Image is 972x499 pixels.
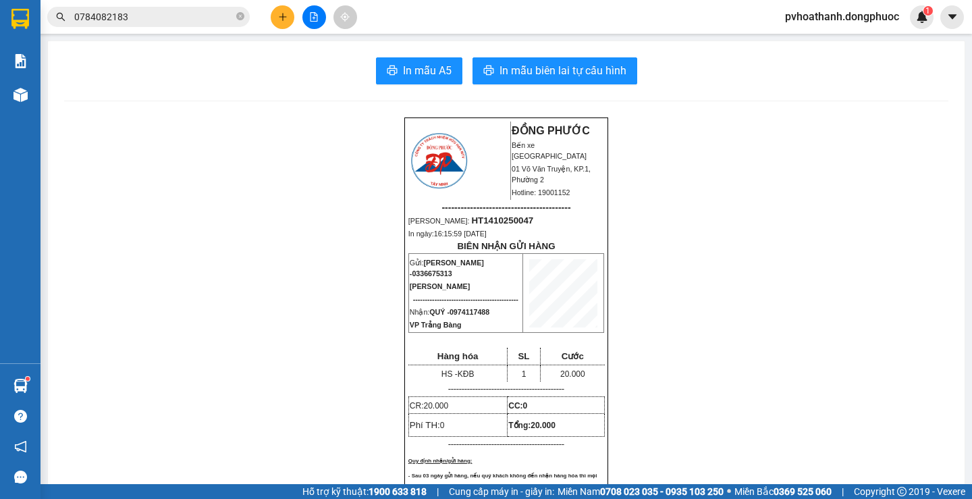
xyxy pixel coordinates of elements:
strong: CC: [508,401,527,411]
span: pvhoathanh.dongphuoc [774,8,910,25]
button: file-add [302,5,326,29]
p: ------------------------------------------- [408,384,604,394]
span: Nhận: [410,308,489,316]
span: Hàng hóa [437,351,479,361]
span: Bến xe [GEOGRAPHIC_DATA] [512,141,587,160]
sup: 1 [923,6,933,16]
img: warehouse-icon [13,379,28,393]
span: 1 [925,6,930,16]
button: caret-down [940,5,964,29]
strong: BIÊN NHẬN GỬI HÀNG [457,241,555,251]
img: icon-new-feature [916,11,928,23]
span: aim [340,12,350,22]
span: ⚪️ [727,489,731,494]
span: [PERSON_NAME] - [410,259,484,278]
span: 1 [522,369,526,379]
span: CR: [410,401,448,411]
span: Cung cấp máy in - giấy in: [449,484,554,499]
span: Tổng: [508,421,556,430]
span: copyright [897,487,907,496]
span: 0 [440,421,445,430]
span: 01 Võ Văn Truyện, KP.1, Phường 2 [512,165,591,184]
span: Phí TH: [410,420,445,430]
sup: 1 [26,377,30,381]
span: 16:15:59 [DATE] [434,230,487,238]
img: logo-vxr [11,9,29,29]
span: | [437,484,439,499]
span: 0974117488 [450,308,489,316]
span: question-circle [14,410,27,423]
span: SL [518,351,529,361]
span: Miền Nam [558,484,724,499]
span: In mẫu biên lai tự cấu hình [500,62,626,79]
span: plus [278,12,288,22]
span: file-add [309,12,319,22]
span: KĐB [458,369,475,379]
span: In mẫu A5 [403,62,452,79]
span: 20.000 [423,401,448,411]
span: Gửi: [410,259,484,278]
span: - Sau 03 ngày gửi hàng, nếu quý khách không đến nhận hàng hóa thì mọi khiếu nại công ty sẽ không ... [408,473,597,494]
span: 20.000 [531,421,556,430]
span: caret-down [946,11,959,23]
span: -------------------------------------------- [413,295,518,303]
button: printerIn mẫu biên lai tự cấu hình [473,57,637,84]
span: Cước [562,351,584,361]
span: In ngày: [408,230,487,238]
span: 0336675313 [412,269,452,278]
strong: ĐỒNG PHƯỚC [512,125,590,136]
span: notification [14,440,27,453]
strong: 1900 633 818 [369,486,427,497]
strong: 0708 023 035 - 0935 103 250 [600,486,724,497]
span: Miền Bắc [734,484,832,499]
strong: 0369 525 060 [774,486,832,497]
span: close-circle [236,12,244,20]
button: plus [271,5,294,29]
span: printer [483,65,494,78]
span: HS - [441,369,475,379]
span: 20.000 [560,369,585,379]
button: printerIn mẫu A5 [376,57,462,84]
span: printer [387,65,398,78]
span: Hỗ trợ kỹ thuật: [302,484,427,499]
img: warehouse-icon [13,88,28,102]
span: VP Trảng Bàng [410,321,462,329]
span: Quy định nhận/gửi hàng: [408,458,473,464]
input: Tìm tên, số ĐT hoặc mã đơn [74,9,234,24]
span: QUÝ - [429,308,489,316]
span: message [14,471,27,483]
span: search [56,12,65,22]
span: ----------------------------------------- [441,202,570,213]
span: [PERSON_NAME]: [408,217,533,225]
span: Hotline: 19001152 [512,188,570,196]
span: | [842,484,844,499]
span: HT1410250047 [471,215,533,226]
img: solution-icon [13,54,28,68]
span: close-circle [236,11,244,24]
p: ------------------------------------------- [408,439,604,450]
span: [PERSON_NAME] [410,282,470,290]
span: 0 [523,401,528,411]
img: logo [409,131,469,190]
button: aim [333,5,357,29]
